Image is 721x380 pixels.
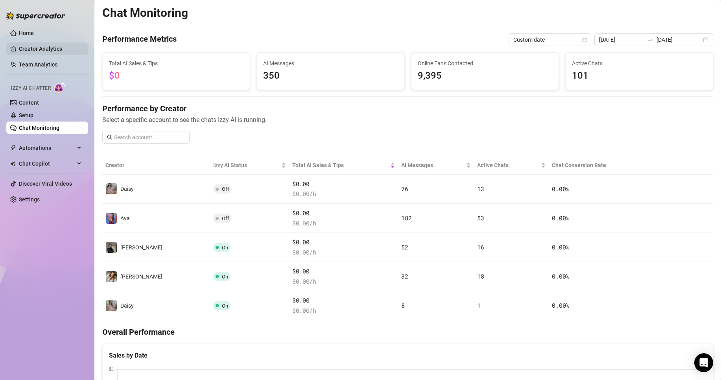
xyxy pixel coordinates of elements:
[289,156,398,175] th: Total AI Sales & Tips
[19,125,59,131] a: Chat Monitoring
[582,37,587,42] span: calendar
[401,272,408,280] span: 32
[222,274,228,280] span: On
[222,216,229,221] span: Off
[19,112,33,118] a: Setup
[114,133,185,142] input: Search account...
[292,248,395,257] span: $ 0.00 /h
[102,6,188,20] h2: Chat Monitoring
[102,115,713,125] span: Select a specific account to see the chats Izzy AI is running.
[222,186,229,192] span: Off
[120,303,134,309] span: Daisy
[210,156,289,175] th: Izzy AI Status
[401,161,464,170] span: AI Messages
[19,157,75,170] span: Chat Copilot
[120,244,162,251] span: [PERSON_NAME]
[401,185,408,193] span: 76
[6,12,65,20] img: logo-BBDzfeDw.svg
[106,242,117,253] img: Anna
[552,214,569,222] span: 0.00 %
[102,156,210,175] th: Creator
[572,59,706,68] span: Active Chats
[599,35,644,44] input: Start date
[107,135,112,140] span: search
[19,61,57,68] a: Team Analytics
[656,35,701,44] input: End date
[19,30,34,36] a: Home
[263,68,398,83] span: 350
[477,185,484,193] span: 13
[401,243,408,251] span: 52
[106,300,117,311] img: Daisy
[19,142,75,154] span: Automations
[474,156,549,175] th: Active Chats
[11,85,51,92] span: Izzy AI Chatter
[19,196,40,203] a: Settings
[102,33,177,46] h4: Performance Metrics
[263,59,398,68] span: AI Messages
[10,145,17,151] span: thunderbolt
[109,70,120,81] span: $0
[222,245,228,251] span: On
[292,208,395,218] span: $0.00
[109,59,243,68] span: Total AI Sales & Tips
[513,34,586,46] span: Custom date
[292,219,395,228] span: $ 0.00 /h
[418,68,552,83] span: 9,395
[477,214,484,222] span: 53
[418,59,552,68] span: Online Fans Contacted
[120,273,162,280] span: [PERSON_NAME]
[106,271,117,282] img: Paige
[477,301,481,309] span: 1
[19,181,72,187] a: Discover Viral Videos
[19,42,82,55] a: Creator Analytics
[292,161,389,170] span: Total AI Sales & Tips
[102,327,713,338] h4: Overall Performance
[552,301,569,309] span: 0.00 %
[292,179,395,189] span: $0.00
[102,103,713,114] h4: Performance by Creator
[120,215,130,221] span: Ava
[292,277,395,286] span: $ 0.00 /h
[222,303,228,309] span: On
[19,100,39,106] a: Content
[292,189,395,199] span: $ 0.00 /h
[552,185,569,193] span: 0.00 %
[213,161,280,170] span: Izzy AI Status
[292,267,395,276] span: $0.00
[109,350,706,360] div: Sales by Date
[549,156,652,175] th: Chat Conversion Rate
[477,161,540,170] span: Active Chats
[401,214,411,222] span: 182
[292,306,395,315] span: $ 0.00 /h
[477,243,484,251] span: 16
[292,238,395,247] span: $0.00
[54,81,66,93] img: AI Chatter
[292,296,395,305] span: $0.00
[398,156,474,175] th: AI Messages
[552,243,569,251] span: 0.00 %
[120,186,134,192] span: Daisy
[647,37,653,43] span: to
[694,353,713,372] div: Open Intercom Messenger
[572,68,706,83] span: 101
[477,272,484,280] span: 18
[401,301,405,309] span: 8
[647,37,653,43] span: swap-right
[106,183,117,194] img: Daisy
[106,213,117,224] img: Ava
[10,161,15,166] img: Chat Copilot
[552,272,569,280] span: 0.00 %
